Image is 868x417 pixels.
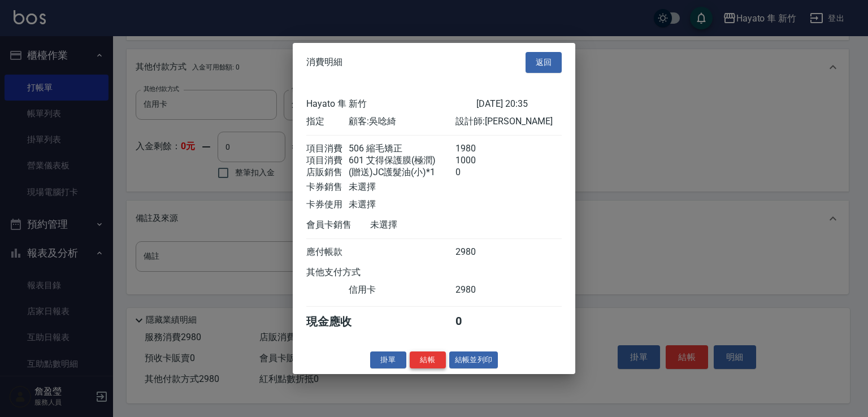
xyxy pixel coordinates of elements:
div: 2980 [455,284,498,296]
div: 現金應收 [306,314,370,329]
div: 信用卡 [349,284,455,296]
button: 掛單 [370,351,406,368]
div: 2980 [455,246,498,258]
div: 其他支付方式 [306,266,392,278]
div: 506 縮毛矯正 [349,142,455,154]
div: 0 [455,166,498,178]
div: 設計師: [PERSON_NAME] [455,115,562,127]
div: 601 艾得保護膜(極潤) [349,154,455,166]
div: 1980 [455,142,498,154]
div: Hayato 隼 新竹 [306,98,476,110]
div: [DATE] 20:35 [476,98,562,110]
div: 項目消費 [306,154,349,166]
div: 應付帳款 [306,246,349,258]
div: 卡券銷售 [306,181,349,193]
div: (贈送)JC護髮油(小)*1 [349,166,455,178]
button: 結帳 [410,351,446,368]
button: 返回 [526,52,562,73]
div: 店販銷售 [306,166,349,178]
div: 1000 [455,154,498,166]
button: 結帳並列印 [449,351,498,368]
div: 會員卡銷售 [306,219,370,231]
div: 未選擇 [370,219,476,231]
div: 卡券使用 [306,198,349,210]
div: 顧客: 吳唸綺 [349,115,455,127]
div: 未選擇 [349,181,455,193]
span: 消費明細 [306,57,342,68]
div: 項目消費 [306,142,349,154]
div: 未選擇 [349,198,455,210]
div: 0 [455,314,498,329]
div: 指定 [306,115,349,127]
